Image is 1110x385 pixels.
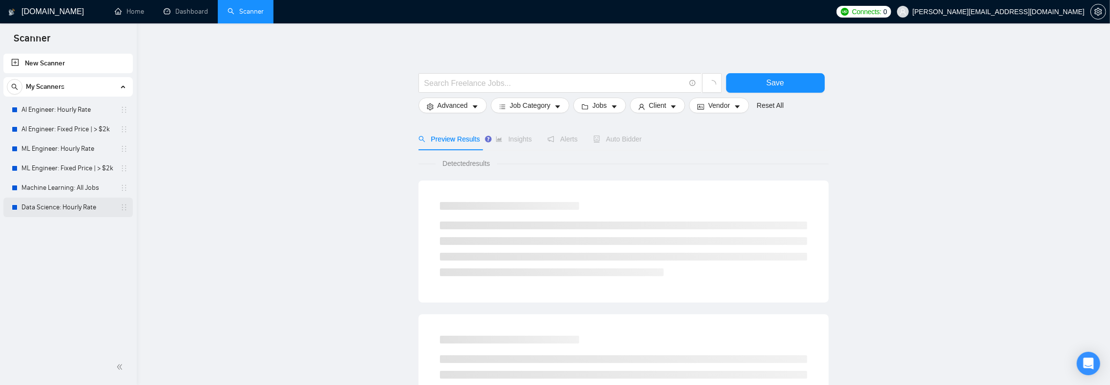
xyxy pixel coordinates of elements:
span: Preview Results [419,135,480,143]
input: Search Freelance Jobs... [424,77,685,89]
span: bars [499,103,506,110]
span: Client [649,100,667,111]
span: caret-down [734,103,741,110]
span: idcard [697,103,704,110]
span: holder [120,145,128,153]
span: Vendor [708,100,730,111]
img: upwork-logo.png [841,8,849,16]
a: AI Engineer: Fixed Price | > $2k [21,120,114,139]
button: barsJob Categorycaret-down [491,98,569,113]
span: caret-down [472,103,479,110]
span: Jobs [592,100,607,111]
li: New Scanner [3,54,133,73]
a: Reset All [757,100,784,111]
span: Alerts [547,135,578,143]
button: idcardVendorcaret-down [689,98,749,113]
li: My Scanners [3,77,133,217]
span: 0 [883,6,887,17]
span: Job Category [510,100,550,111]
a: New Scanner [11,54,125,73]
span: caret-down [670,103,677,110]
a: ML Engineer: Hourly Rate [21,139,114,159]
a: ML Engineer: Fixed Price | > $2k [21,159,114,178]
span: user [638,103,645,110]
span: area-chart [496,136,503,142]
span: notification [547,136,554,142]
a: AI Engineer: Hourly Rate [21,100,114,120]
span: Auto Bidder [593,135,642,143]
span: robot [593,136,600,142]
button: search [7,79,22,95]
span: Connects: [852,6,881,17]
button: setting [1090,4,1106,20]
div: Tooltip anchor [484,135,493,143]
span: search [7,83,22,90]
span: user [900,8,906,15]
div: Open Intercom Messenger [1077,352,1100,375]
span: holder [120,125,128,133]
span: caret-down [611,103,618,110]
span: folder [582,103,588,110]
a: homeHome [115,7,144,16]
span: setting [427,103,434,110]
span: Scanner [6,31,58,52]
span: holder [120,164,128,172]
span: search [419,136,425,142]
a: Data Science: Hourly Rate [21,198,114,217]
button: Save [726,73,825,93]
button: userClientcaret-down [630,98,686,113]
button: folderJobscaret-down [573,98,626,113]
span: My Scanners [26,77,64,97]
span: info-circle [690,80,696,86]
span: holder [120,184,128,192]
span: holder [120,203,128,211]
a: dashboardDashboard [164,7,208,16]
span: loading [708,80,716,89]
span: caret-down [554,103,561,110]
a: searchScanner [228,7,264,16]
span: Advanced [438,100,468,111]
span: Detected results [436,158,497,169]
span: holder [120,106,128,114]
img: logo [8,4,15,20]
span: double-left [116,362,126,372]
button: settingAdvancedcaret-down [419,98,487,113]
a: setting [1090,8,1106,16]
span: Insights [496,135,532,143]
a: Machine Learning: All Jobs [21,178,114,198]
span: Save [766,77,784,89]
